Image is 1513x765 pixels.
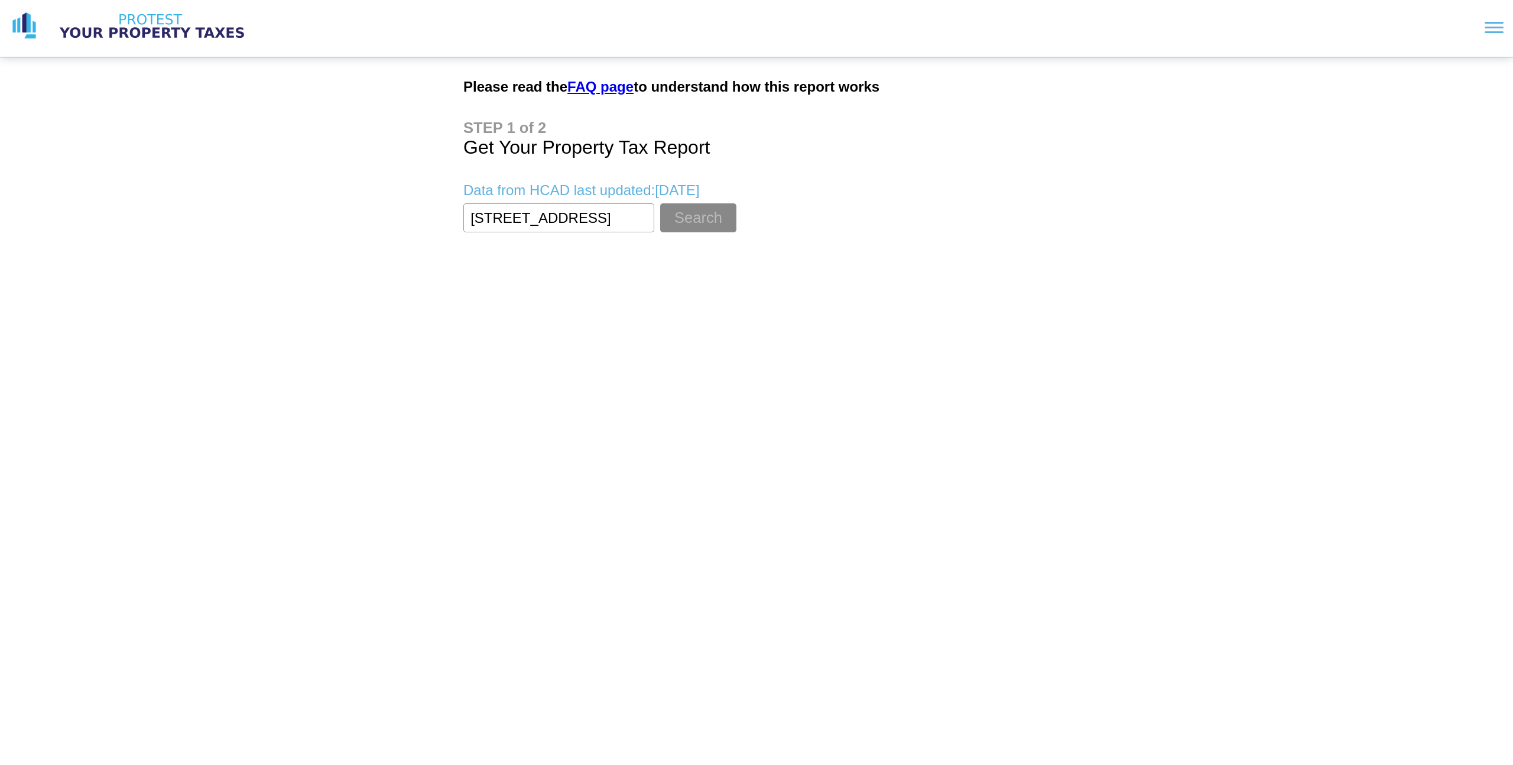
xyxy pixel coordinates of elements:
[463,79,1050,95] h2: Please read the to understand how this report works
[567,79,634,95] a: FAQ page
[9,11,255,41] a: logo logo text
[9,11,39,41] img: logo
[463,203,654,232] input: Enter Property Address
[660,203,736,232] button: Search
[463,119,1050,158] h1: Get Your Property Tax Report
[48,11,255,41] img: logo text
[463,182,1050,199] p: Data from HCAD last updated: [DATE]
